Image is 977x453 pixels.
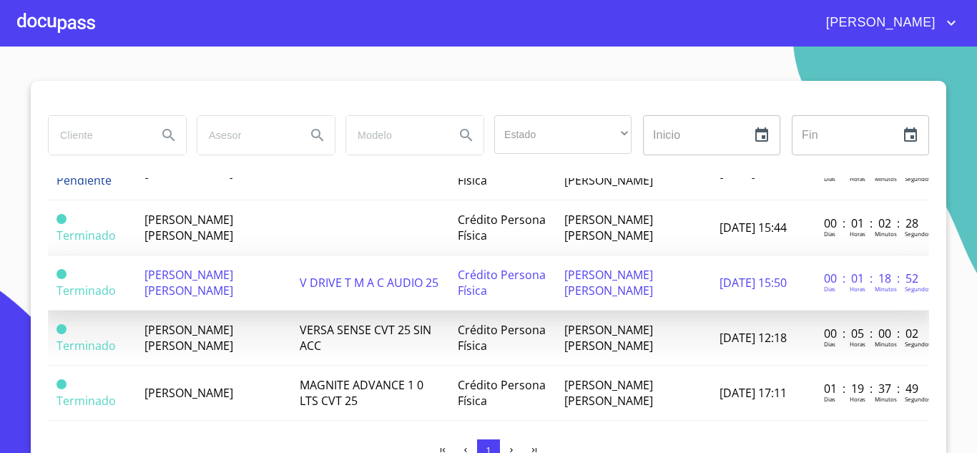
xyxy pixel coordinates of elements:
[905,285,931,293] p: Segundos
[905,175,931,182] p: Segundos
[875,230,897,238] p: Minutos
[564,267,653,298] span: [PERSON_NAME] [PERSON_NAME]
[824,271,920,286] p: 00 : 01 : 18 : 52
[57,338,116,354] span: Terminado
[300,322,431,354] span: VERSA SENSE CVT 25 SIN ACC
[824,285,835,293] p: Dias
[824,326,920,341] p: 00 : 05 : 00 : 02
[57,283,116,298] span: Terminado
[57,379,67,389] span: Terminado
[144,322,233,354] span: [PERSON_NAME] [PERSON_NAME]
[564,322,653,354] span: [PERSON_NAME] [PERSON_NAME]
[905,395,931,403] p: Segundos
[850,285,865,293] p: Horas
[905,340,931,348] p: Segundos
[875,340,897,348] p: Minutos
[152,118,186,152] button: Search
[144,385,233,401] span: [PERSON_NAME]
[300,377,423,409] span: MAGNITE ADVANCE 1 0 LTS CVT 25
[494,115,632,154] div: ​
[144,212,233,243] span: [PERSON_NAME] [PERSON_NAME]
[57,228,116,243] span: Terminado
[49,116,146,155] input: search
[300,275,438,291] span: V DRIVE T M A C AUDIO 25
[850,340,865,348] p: Horas
[850,175,865,182] p: Horas
[824,175,835,182] p: Dias
[824,381,920,396] p: 01 : 19 : 37 : 49
[815,11,960,34] button: account of current user
[720,220,787,235] span: [DATE] 15:44
[197,116,295,155] input: search
[57,214,67,224] span: Terminado
[850,395,865,403] p: Horas
[458,267,546,298] span: Crédito Persona Física
[824,340,835,348] p: Dias
[458,377,546,409] span: Crédito Persona Física
[905,230,931,238] p: Segundos
[720,275,787,291] span: [DATE] 15:50
[824,230,835,238] p: Dias
[449,118,483,152] button: Search
[57,324,67,334] span: Terminado
[720,385,787,401] span: [DATE] 17:11
[875,175,897,182] p: Minutos
[720,330,787,346] span: [DATE] 12:18
[875,285,897,293] p: Minutos
[824,395,835,403] p: Dias
[815,11,943,34] span: [PERSON_NAME]
[57,269,67,279] span: Terminado
[458,212,546,243] span: Crédito Persona Física
[875,395,897,403] p: Minutos
[57,172,112,188] span: Pendiente
[824,215,920,231] p: 00 : 01 : 02 : 28
[300,118,335,152] button: Search
[346,116,443,155] input: search
[850,230,865,238] p: Horas
[144,267,233,298] span: [PERSON_NAME] [PERSON_NAME]
[564,212,653,243] span: [PERSON_NAME] [PERSON_NAME]
[458,322,546,354] span: Crédito Persona Física
[564,377,653,409] span: [PERSON_NAME] [PERSON_NAME]
[57,393,116,409] span: Terminado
